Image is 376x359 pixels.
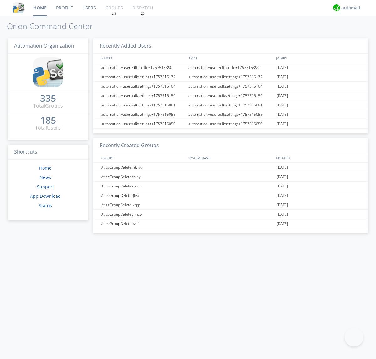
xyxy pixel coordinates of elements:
[93,219,368,228] a: AtlasGroupDeletelwsfe[DATE]
[100,219,186,228] div: AtlasGroupDeletelwsfe
[93,72,368,82] a: automation+userbulksettings+1757515172automation+userbulksettings+1757515172[DATE]
[13,2,24,13] img: cddb5a64eb264b2086981ab96f4c1ba7
[187,110,275,119] div: automation+userbulksettings+1757515055
[345,328,363,346] iframe: Toggle Customer Support
[100,200,186,209] div: AtlasGroupDeletelyrpp
[342,5,365,11] div: automation+atlas
[39,174,51,180] a: News
[187,63,275,72] div: automation+usereditprofile+1757515390
[277,91,288,100] span: [DATE]
[100,110,186,119] div: automation+userbulksettings+1757515055
[100,82,186,91] div: automation+userbulksettings+1757515164
[277,163,288,172] span: [DATE]
[93,91,368,100] a: automation+userbulksettings+1757515159automation+userbulksettings+1757515159[DATE]
[100,153,185,162] div: GROUPS
[93,182,368,191] a: AtlasGroupDeletekruqr[DATE]
[100,191,186,200] div: AtlasGroupDeleterjiva
[40,117,56,123] div: 185
[277,219,288,228] span: [DATE]
[35,124,61,131] div: Total Users
[277,119,288,129] span: [DATE]
[187,100,275,110] div: automation+userbulksettings+1757515061
[277,210,288,219] span: [DATE]
[93,210,368,219] a: AtlasGroupDeleteynncw[DATE]
[140,11,145,16] img: spin.svg
[39,203,52,208] a: Status
[100,63,186,72] div: automation+usereditprofile+1757515390
[277,182,288,191] span: [DATE]
[274,54,362,63] div: JOINED
[93,163,368,172] a: AtlasGroupDeletembtvq[DATE]
[39,165,51,171] a: Home
[40,95,56,101] div: 335
[93,38,368,54] h3: Recently Added Users
[100,119,186,128] div: automation+userbulksettings+1757515050
[187,72,275,81] div: automation+userbulksettings+1757515172
[40,117,56,124] a: 185
[187,82,275,91] div: automation+userbulksettings+1757515164
[100,182,186,191] div: AtlasGroupDeletekruqr
[100,172,186,181] div: AtlasGroupDeletegnjhy
[93,110,368,119] a: automation+userbulksettings+1757515055automation+userbulksettings+1757515055[DATE]
[333,4,340,11] img: d2d01cd9b4174d08988066c6d424eccd
[274,153,362,162] div: CREATED
[277,63,288,72] span: [DATE]
[100,54,185,63] div: NAMES
[277,110,288,119] span: [DATE]
[277,191,288,200] span: [DATE]
[277,100,288,110] span: [DATE]
[100,100,186,110] div: automation+userbulksettings+1757515061
[93,100,368,110] a: automation+userbulksettings+1757515061automation+userbulksettings+1757515061[DATE]
[187,54,274,63] div: EMAIL
[277,200,288,210] span: [DATE]
[277,172,288,182] span: [DATE]
[14,42,74,49] span: Automation Organization
[100,163,186,172] div: AtlasGroupDeletembtvq
[33,57,63,87] img: cddb5a64eb264b2086981ab96f4c1ba7
[93,200,368,210] a: AtlasGroupDeletelyrpp[DATE]
[187,91,275,100] div: automation+userbulksettings+1757515159
[30,193,61,199] a: App Download
[93,82,368,91] a: automation+userbulksettings+1757515164automation+userbulksettings+1757515164[DATE]
[40,95,56,102] a: 335
[8,145,88,160] h3: Shortcuts
[100,91,186,100] div: automation+userbulksettings+1757515159
[277,72,288,82] span: [DATE]
[277,82,288,91] span: [DATE]
[93,63,368,72] a: automation+usereditprofile+1757515390automation+usereditprofile+1757515390[DATE]
[37,184,54,190] a: Support
[100,210,186,219] div: AtlasGroupDeleteynncw
[112,11,116,16] img: spin.svg
[187,153,274,162] div: SYSTEM_NAME
[93,119,368,129] a: automation+userbulksettings+1757515050automation+userbulksettings+1757515050[DATE]
[100,72,186,81] div: automation+userbulksettings+1757515172
[187,119,275,128] div: automation+userbulksettings+1757515050
[93,172,368,182] a: AtlasGroupDeletegnjhy[DATE]
[93,191,368,200] a: AtlasGroupDeleterjiva[DATE]
[93,138,368,153] h3: Recently Created Groups
[33,102,63,110] div: Total Groups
